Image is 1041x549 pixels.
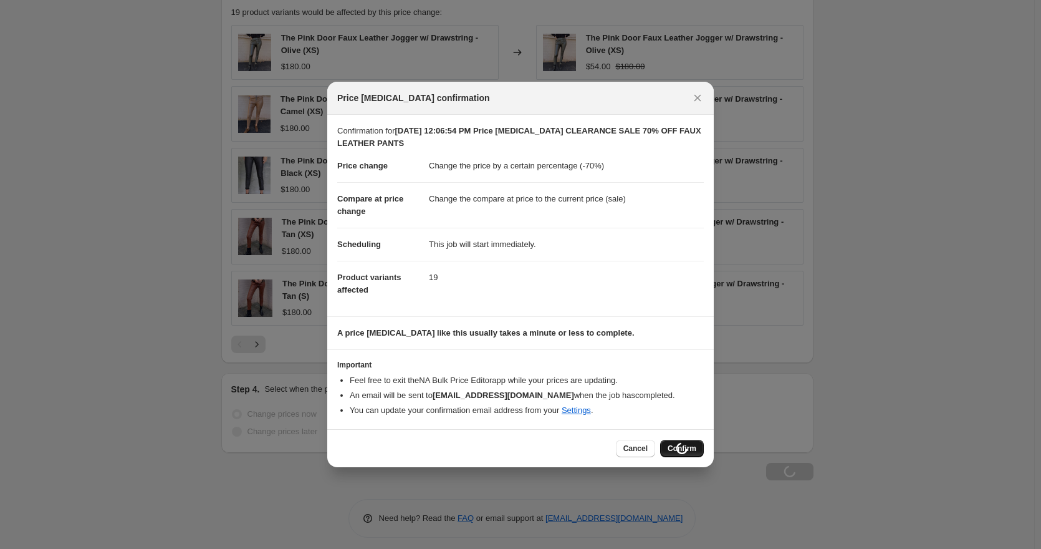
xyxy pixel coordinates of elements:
dd: This job will start immediately. [429,228,704,261]
b: A price [MEDICAL_DATA] like this usually takes a minute or less to complete. [337,328,635,338]
p: Confirmation for [337,125,704,150]
span: Compare at price change [337,194,403,216]
dd: 19 [429,261,704,294]
a: Settings [562,406,591,415]
dd: Change the price by a certain percentage (-70%) [429,150,704,182]
button: Cancel [616,440,655,457]
span: Product variants affected [337,273,401,294]
li: Feel free to exit the NA Bulk Price Editor app while your prices are updating. [350,374,704,387]
span: Price change [337,161,388,170]
span: Price [MEDICAL_DATA] confirmation [337,92,490,104]
span: Scheduling [337,240,381,249]
span: Cancel [623,444,648,454]
button: Close [689,89,706,107]
h3: Important [337,360,704,370]
li: You can update your confirmation email address from your . [350,404,704,417]
li: An email will be sent to when the job has completed . [350,389,704,402]
b: [EMAIL_ADDRESS][DOMAIN_NAME] [433,391,574,400]
b: [DATE] 12:06:54 PM Price [MEDICAL_DATA] CLEARANCE SALE 70% OFF FAUX LEATHER PANTS [337,126,701,148]
dd: Change the compare at price to the current price (sale) [429,182,704,215]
